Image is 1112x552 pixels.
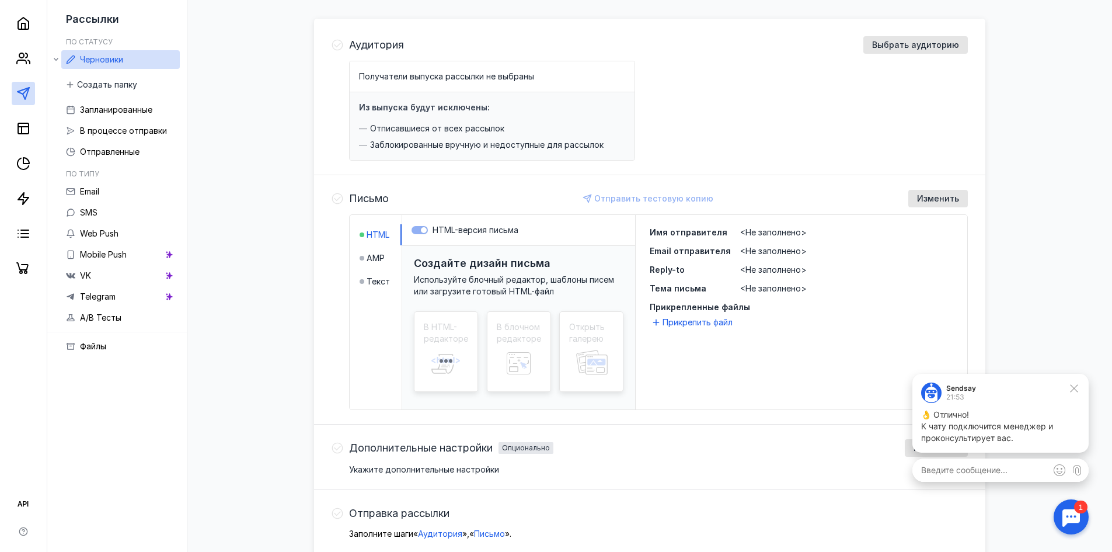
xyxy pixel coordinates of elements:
a: Отправленные [61,143,180,161]
span: Письмо [474,529,505,539]
span: <Не заполнено> [740,265,807,275]
span: Отправленные [80,147,140,157]
span: Web Push [80,228,118,238]
h5: По статусу [66,37,113,46]
a: SMS [61,203,180,222]
span: Email отправителя [650,246,731,256]
span: VK [80,270,91,280]
div: Sendsay [46,18,75,25]
span: Telegram [80,291,116,301]
span: Аудитория [418,529,462,539]
span: <Не заполнено> [740,227,807,237]
span: Дополнительные настройки [349,442,493,454]
span: HTML-версия письма [433,225,518,235]
p: К чату подключится менеджер и проконсультирует вас. [20,53,179,77]
a: Запланированные [61,100,180,119]
a: A/B Тесты [61,308,180,327]
span: Тема письма [650,283,706,293]
button: Создать папку [61,76,143,93]
span: Прикрепить файл [663,317,733,328]
h4: Письмо [349,193,389,204]
span: Рассылки [66,13,119,25]
span: Отписавшиеся от всех рассылок [370,123,504,134]
span: Получатели выпуска рассылки не выбраны [359,71,534,81]
button: Письмо [474,528,505,540]
a: Черновики [61,50,180,69]
span: Черновики [80,54,123,64]
span: Изменить [917,194,959,204]
span: A/B Тесты [80,313,121,322]
a: Mobile Push [61,245,180,264]
a: Email [61,182,180,201]
span: Имя отправителя [650,227,727,237]
span: AMP [367,252,385,264]
h4: Отправка рассылки [349,508,449,519]
a: Web Push [61,224,180,243]
span: <Не заполнено> [740,246,807,256]
span: Запланированные [80,105,152,114]
div: Опционально [502,445,550,452]
span: SMS [80,207,97,217]
span: Прикрепленные файлы [650,301,953,313]
span: Текст [367,276,390,287]
span: Выбрать аудиторию [872,40,959,50]
div: 1 [26,7,40,20]
span: Файлы [80,341,106,351]
span: Создать папку [77,80,137,90]
h4: Из выпуска будут исключены: [359,102,490,112]
button: Прикрепить файл [650,315,737,329]
button: Аудитория [418,528,462,540]
button: Изменить [908,190,968,207]
p: 👌 Отлично! [20,41,179,53]
a: Telegram [61,287,180,306]
h5: По типу [66,169,99,178]
span: Email [80,186,99,196]
a: Файлы [61,337,180,356]
span: Reply-to [650,265,685,275]
span: <Не заполнено> [740,283,807,293]
h4: Дополнительные настройкиОпционально [349,442,553,454]
span: Заблокированные вручную и недоступные для рассылок [370,139,604,151]
button: Выбрать аудиторию [863,36,968,54]
span: В процессе отправки [80,126,167,136]
span: Укажите дополнительные настройки [349,464,499,474]
a: VK [61,266,180,285]
span: Mobile Push [80,249,127,259]
span: Используйте блочный редактор, шаблоны писем или загрузите готовый HTML-файл [414,275,614,296]
div: 21:53 [46,26,75,33]
span: HTML [367,229,389,241]
h3: Создайте дизайн письма [414,257,550,269]
a: В процессе отправки [61,121,180,140]
p: Заполните шаги « » , « » . [349,528,968,540]
h4: Аудитория [349,39,404,51]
